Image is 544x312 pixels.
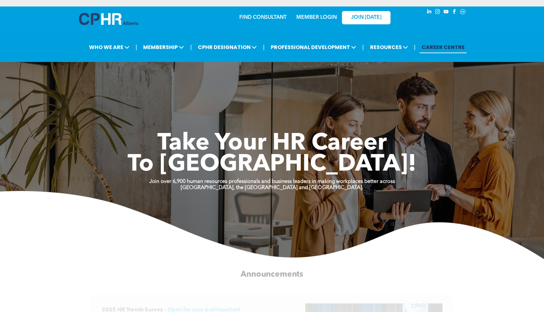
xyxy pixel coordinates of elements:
span: WHO WE ARE [87,41,131,53]
span: CPHR DESIGNATION [196,41,259,53]
li: | [136,41,137,54]
span: MEMBERSHIP [141,41,186,53]
span: Announcements [241,270,303,278]
span: Take Your HR Career [157,132,387,155]
span: JOIN [DATE] [351,15,381,21]
a: facebook [451,8,458,17]
a: instagram [434,8,441,17]
strong: Join over 6,900 human resources professionals and business leaders in making workplaces better ac... [149,179,395,184]
span: RESOURCES [368,41,410,53]
li: | [362,41,364,54]
a: MEMBER LOGIN [296,15,337,20]
li: | [263,41,265,54]
a: Social network [459,8,466,17]
li: | [414,41,416,54]
span: To [GEOGRAPHIC_DATA]! [128,153,416,176]
a: JOIN [DATE] [342,11,391,24]
strong: [GEOGRAPHIC_DATA], the [GEOGRAPHIC_DATA] and [GEOGRAPHIC_DATA]. [181,185,363,190]
a: FIND CONSULTANT [239,15,287,20]
a: youtube [442,8,449,17]
img: A blue and white logo for cp alberta [79,13,138,25]
a: linkedin [425,8,433,17]
li: | [190,41,192,54]
span: PROFESSIONAL DEVELOPMENT [269,41,358,53]
a: CAREER CENTRE [420,41,467,53]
